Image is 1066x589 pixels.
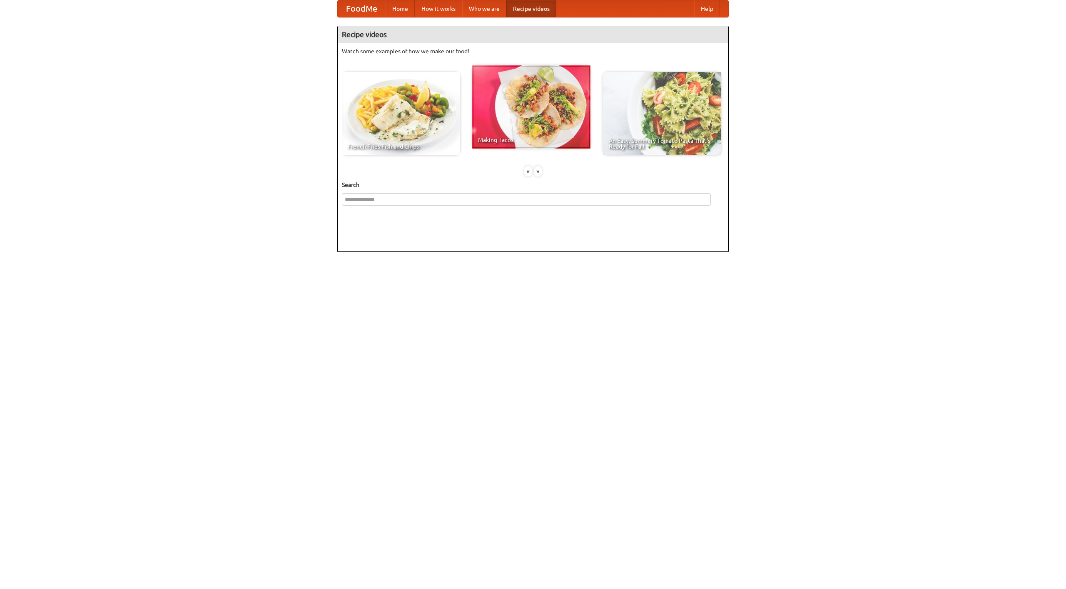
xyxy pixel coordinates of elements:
[342,181,724,189] h5: Search
[338,0,386,17] a: FoodMe
[348,144,454,149] span: French Fries Fish and Chips
[524,166,532,176] div: «
[603,72,721,155] a: An Easy, Summery Tomato Pasta That's Ready for Fall
[338,26,728,43] h4: Recipe videos
[478,137,585,143] span: Making Tacos
[342,72,460,155] a: French Fries Fish and Chips
[694,0,720,17] a: Help
[386,0,415,17] a: Home
[534,166,542,176] div: »
[462,0,506,17] a: Who we are
[342,47,724,55] p: Watch some examples of how we make our food!
[609,138,715,149] span: An Easy, Summery Tomato Pasta That's Ready for Fall
[415,0,462,17] a: How it works
[472,65,590,149] a: Making Tacos
[506,0,556,17] a: Recipe videos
